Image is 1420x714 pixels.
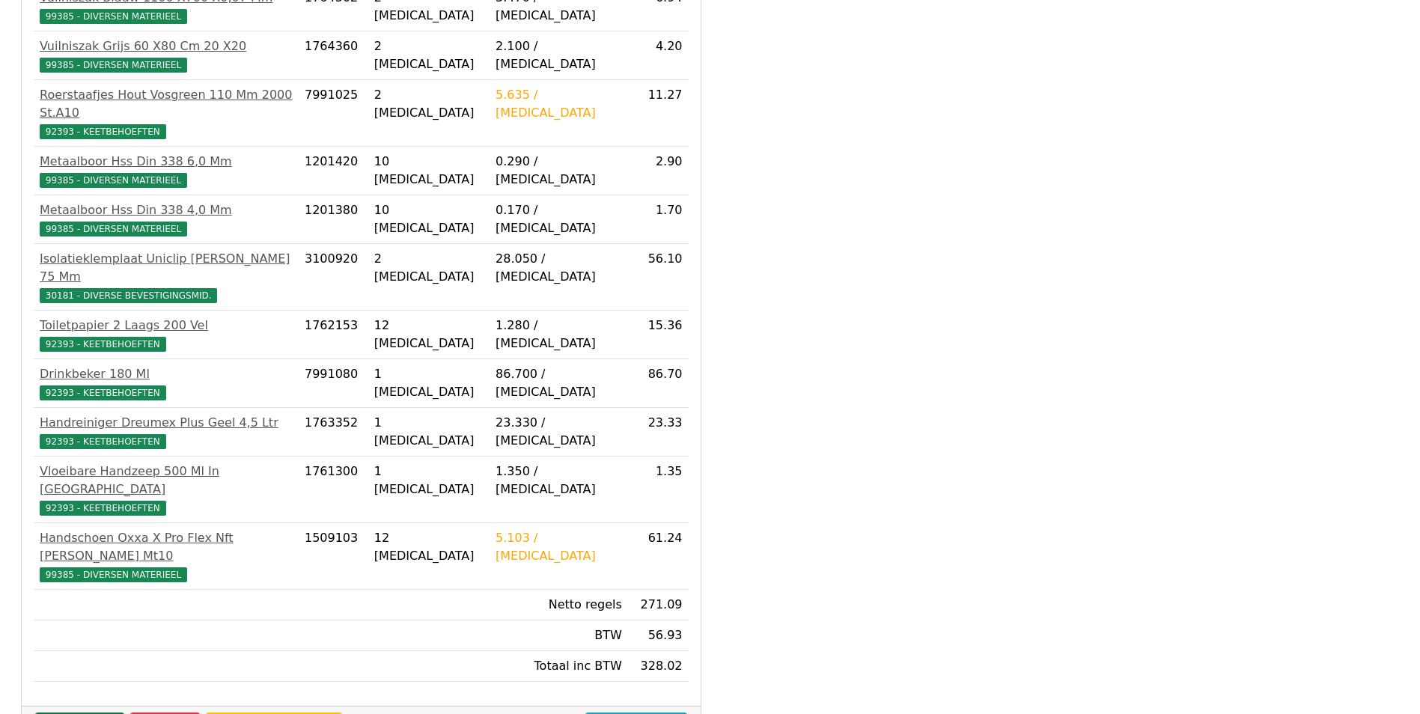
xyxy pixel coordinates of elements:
a: Isolatieklemplaat Uniclip [PERSON_NAME] 75 Mm30181 - DIVERSE BEVESTIGINGSMID. [40,250,293,304]
td: 1761300 [299,457,368,523]
span: 30181 - DIVERSE BEVESTIGINGSMID. [40,288,217,303]
span: 99385 - DIVERSEN MATERIEEL [40,58,187,73]
div: 2 [MEDICAL_DATA] [374,250,484,286]
div: 1.350 / [MEDICAL_DATA] [496,463,622,498]
td: 1.35 [628,457,689,523]
span: 99385 - DIVERSEN MATERIEEL [40,9,187,24]
div: Drinkbeker 180 Ml [40,365,293,383]
div: Roerstaafjes Hout Vosgreen 110 Mm 2000 St.A10 [40,86,293,122]
div: 1 [MEDICAL_DATA] [374,463,484,498]
td: 56.10 [628,244,689,311]
td: 1.70 [628,195,689,244]
div: 1 [MEDICAL_DATA] [374,365,484,401]
div: Metaalboor Hss Din 338 6,0 Mm [40,153,293,171]
span: 92393 - KEETBEHOEFTEN [40,124,166,139]
td: 23.33 [628,408,689,457]
span: 99385 - DIVERSEN MATERIEEL [40,567,187,582]
td: 3100920 [299,244,368,311]
td: 86.70 [628,359,689,408]
div: 5.635 / [MEDICAL_DATA] [496,86,622,122]
div: 28.050 / [MEDICAL_DATA] [496,250,622,286]
div: 2 [MEDICAL_DATA] [374,37,484,73]
td: 1764360 [299,31,368,80]
td: 1201420 [299,147,368,195]
div: Isolatieklemplaat Uniclip [PERSON_NAME] 75 Mm [40,250,293,286]
div: 0.290 / [MEDICAL_DATA] [496,153,622,189]
td: 61.24 [628,523,689,590]
div: 1.280 / [MEDICAL_DATA] [496,317,622,353]
a: Handschoen Oxxa X Pro Flex Nft [PERSON_NAME] Mt1099385 - DIVERSEN MATERIEEL [40,529,293,583]
td: 1762153 [299,311,368,359]
td: 56.93 [628,620,689,651]
a: Handreiniger Dreumex Plus Geel 4,5 Ltr92393 - KEETBEHOEFTEN [40,414,293,450]
div: 1 [MEDICAL_DATA] [374,414,484,450]
div: Handschoen Oxxa X Pro Flex Nft [PERSON_NAME] Mt10 [40,529,293,565]
span: 99385 - DIVERSEN MATERIEEL [40,222,187,237]
div: 5.103 / [MEDICAL_DATA] [496,529,622,565]
div: 2.100 / [MEDICAL_DATA] [496,37,622,73]
div: 0.170 / [MEDICAL_DATA] [496,201,622,237]
a: Toiletpapier 2 Laags 200 Vel92393 - KEETBEHOEFTEN [40,317,293,353]
div: Toiletpapier 2 Laags 200 Vel [40,317,293,335]
td: 1509103 [299,523,368,590]
td: 1201380 [299,195,368,244]
div: Handreiniger Dreumex Plus Geel 4,5 Ltr [40,414,293,432]
span: 92393 - KEETBEHOEFTEN [40,501,166,516]
div: 10 [MEDICAL_DATA] [374,153,484,189]
span: 99385 - DIVERSEN MATERIEEL [40,173,187,188]
span: 92393 - KEETBEHOEFTEN [40,385,166,400]
div: 2 [MEDICAL_DATA] [374,86,484,122]
a: Drinkbeker 180 Ml92393 - KEETBEHOEFTEN [40,365,293,401]
span: 92393 - KEETBEHOEFTEN [40,337,166,352]
td: 271.09 [628,590,689,620]
td: Netto regels [490,590,628,620]
td: 4.20 [628,31,689,80]
td: Totaal inc BTW [490,651,628,682]
a: Metaalboor Hss Din 338 4,0 Mm99385 - DIVERSEN MATERIEEL [40,201,293,237]
div: 23.330 / [MEDICAL_DATA] [496,414,622,450]
a: Vloeibare Handzeep 500 Ml In [GEOGRAPHIC_DATA]92393 - KEETBEHOEFTEN [40,463,293,516]
td: 15.36 [628,311,689,359]
span: 92393 - KEETBEHOEFTEN [40,434,166,449]
td: 1763352 [299,408,368,457]
div: 10 [MEDICAL_DATA] [374,201,484,237]
div: 12 [MEDICAL_DATA] [374,317,484,353]
div: 12 [MEDICAL_DATA] [374,529,484,565]
div: 86.700 / [MEDICAL_DATA] [496,365,622,401]
td: 2.90 [628,147,689,195]
a: Roerstaafjes Hout Vosgreen 110 Mm 2000 St.A1092393 - KEETBEHOEFTEN [40,86,293,140]
a: Vuilniszak Grijs 60 X80 Cm 20 X2099385 - DIVERSEN MATERIEEL [40,37,293,73]
a: Metaalboor Hss Din 338 6,0 Mm99385 - DIVERSEN MATERIEEL [40,153,293,189]
div: Vloeibare Handzeep 500 Ml In [GEOGRAPHIC_DATA] [40,463,293,498]
td: 11.27 [628,80,689,147]
td: 7991080 [299,359,368,408]
td: BTW [490,620,628,651]
td: 7991025 [299,80,368,147]
div: Vuilniszak Grijs 60 X80 Cm 20 X20 [40,37,293,55]
div: Metaalboor Hss Din 338 4,0 Mm [40,201,293,219]
td: 328.02 [628,651,689,682]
